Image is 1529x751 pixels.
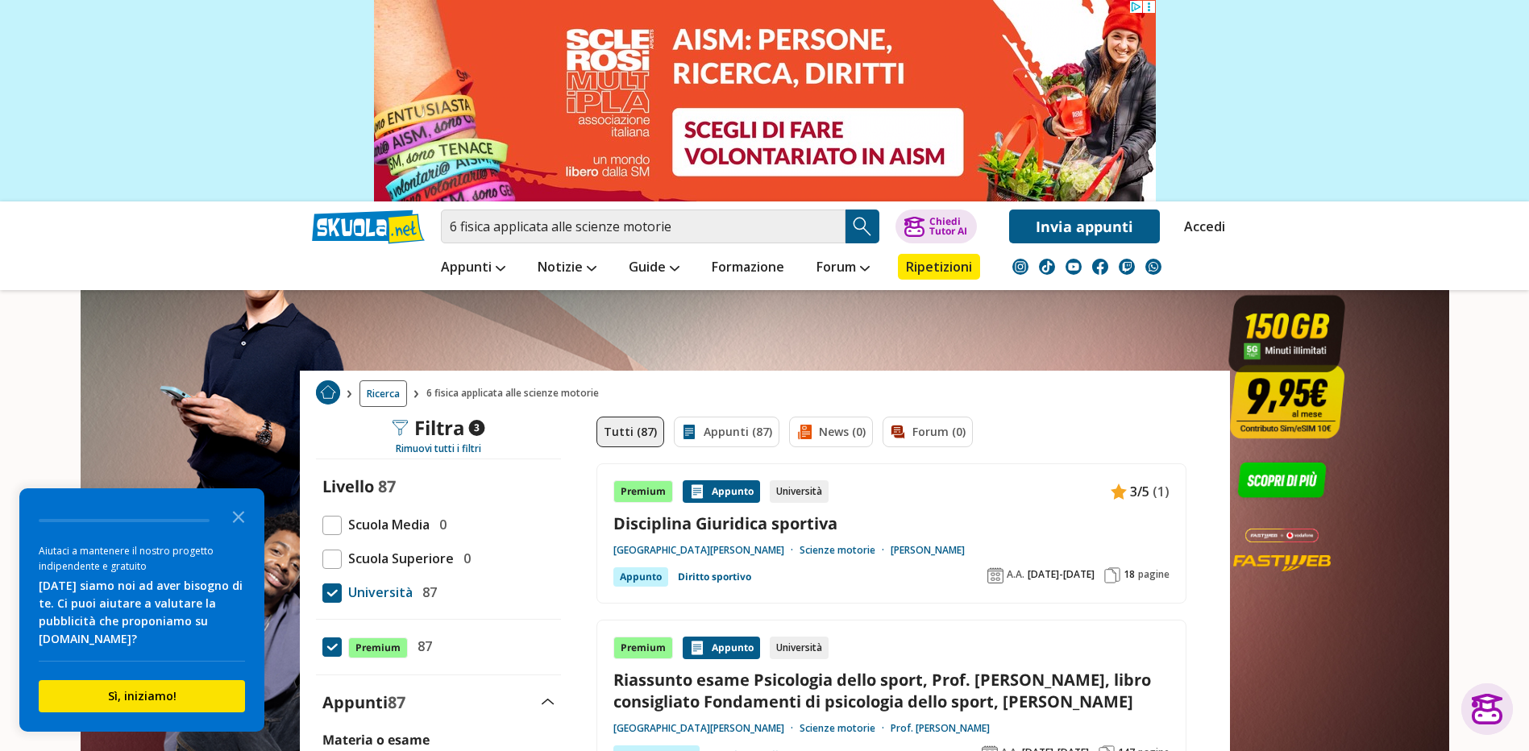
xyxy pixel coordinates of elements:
[437,254,509,283] a: Appunti
[770,480,829,503] div: Università
[613,544,800,557] a: [GEOGRAPHIC_DATA][PERSON_NAME]
[322,691,405,713] label: Appunti
[322,475,374,497] label: Livello
[534,254,600,283] a: Notizie
[1092,259,1108,275] img: facebook
[681,424,697,440] img: Appunti filtro contenuto
[388,691,405,713] span: 87
[392,420,408,436] img: Filtra filtri mobile
[468,420,484,436] span: 3
[359,380,407,407] a: Ricerca
[891,722,990,735] a: Prof. [PERSON_NAME]
[1007,568,1024,581] span: A.A.
[625,254,683,283] a: Guide
[426,380,605,407] span: 6 fisica applicata alle scienze motorie
[222,500,255,532] button: Close the survey
[322,731,430,749] label: Materia o esame
[1012,259,1028,275] img: instagram
[19,488,264,732] div: Survey
[895,210,977,243] button: ChiediTutor AI
[1130,481,1149,502] span: 3/5
[1111,483,1127,500] img: Appunti contenuto
[1009,210,1160,243] a: Invia appunti
[316,380,340,407] a: Home
[683,637,760,659] div: Appunto
[850,214,875,239] img: Cerca appunti, riassunti o versioni
[1184,210,1218,243] a: Accedi
[1119,259,1135,275] img: twitch
[342,514,430,535] span: Scuola Media
[846,210,879,243] button: Search Button
[987,567,1003,583] img: Anno accademico
[891,544,965,557] a: [PERSON_NAME]
[812,254,874,283] a: Forum
[542,699,555,705] img: Apri e chiudi sezione
[1153,481,1170,502] span: (1)
[929,217,967,236] div: Chiedi Tutor AI
[613,669,1170,712] a: Riassunto esame Psicologia dello sport, Prof. [PERSON_NAME], libro consigliato Fondamenti di psic...
[674,417,779,447] a: Appunti (87)
[898,254,980,280] a: Ripetizioni
[683,480,760,503] div: Appunto
[416,582,437,603] span: 87
[1145,259,1161,275] img: WhatsApp
[1028,568,1095,581] span: [DATE]-[DATE]
[613,722,800,735] a: [GEOGRAPHIC_DATA][PERSON_NAME]
[1104,567,1120,583] img: Pagine
[39,577,245,648] div: [DATE] siamo noi ad aver bisogno di te. Ci puoi aiutare a valutare la pubblicità che proponiamo s...
[39,680,245,712] button: Sì, iniziamo!
[378,475,396,497] span: 87
[316,442,561,455] div: Rimuovi tutti i filtri
[613,480,673,503] div: Premium
[316,380,340,405] img: Home
[613,637,673,659] div: Premium
[457,548,471,569] span: 0
[596,417,664,447] a: Tutti (87)
[39,543,245,574] div: Aiutaci a mantenere il nostro progetto indipendente e gratuito
[392,417,484,439] div: Filtra
[800,722,891,735] a: Scienze motorie
[689,483,705,500] img: Appunti contenuto
[1124,568,1135,581] span: 18
[348,637,408,658] span: Premium
[342,548,454,569] span: Scuola Superiore
[613,567,668,587] div: Appunto
[678,567,751,587] a: Diritto sportivo
[441,210,846,243] input: Cerca appunti, riassunti o versioni
[1138,568,1170,581] span: pagine
[342,582,413,603] span: Università
[689,640,705,656] img: Appunti contenuto
[1039,259,1055,275] img: tiktok
[613,512,1170,534] a: Disciplina Giuridica sportiva
[411,636,432,657] span: 87
[800,544,891,557] a: Scienze motorie
[433,514,447,535] span: 0
[770,637,829,659] div: Università
[708,254,788,283] a: Formazione
[1066,259,1082,275] img: youtube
